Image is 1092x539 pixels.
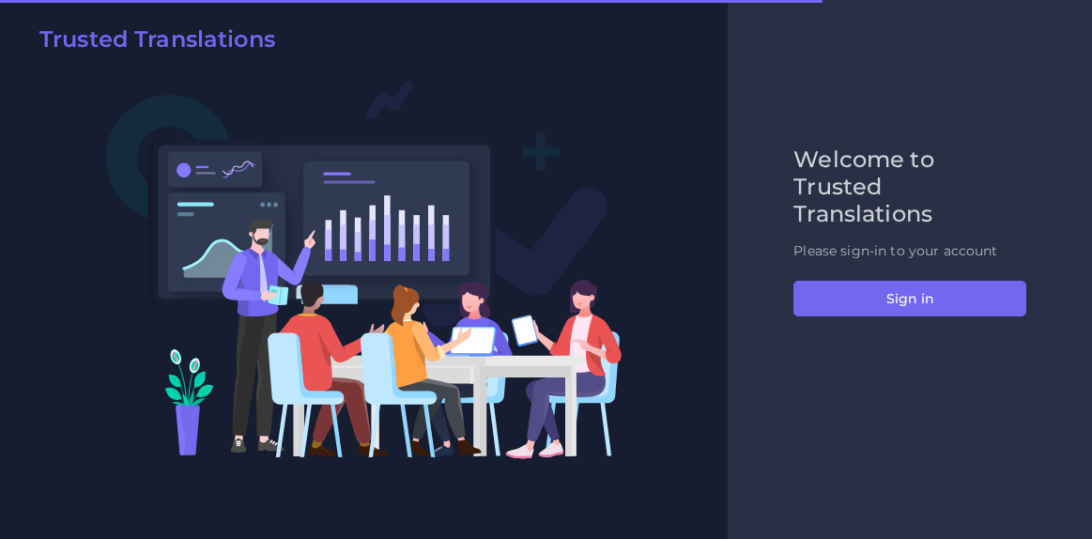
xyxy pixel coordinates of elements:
p: Please sign-in to your account [793,241,1026,261]
h2: Welcome to Trusted Translations [793,146,1026,227]
button: Sign in [793,281,1026,316]
a: Trusted Translations [26,26,275,60]
h2: Trusted Translations [39,26,275,54]
img: Login V2 [105,80,623,459]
